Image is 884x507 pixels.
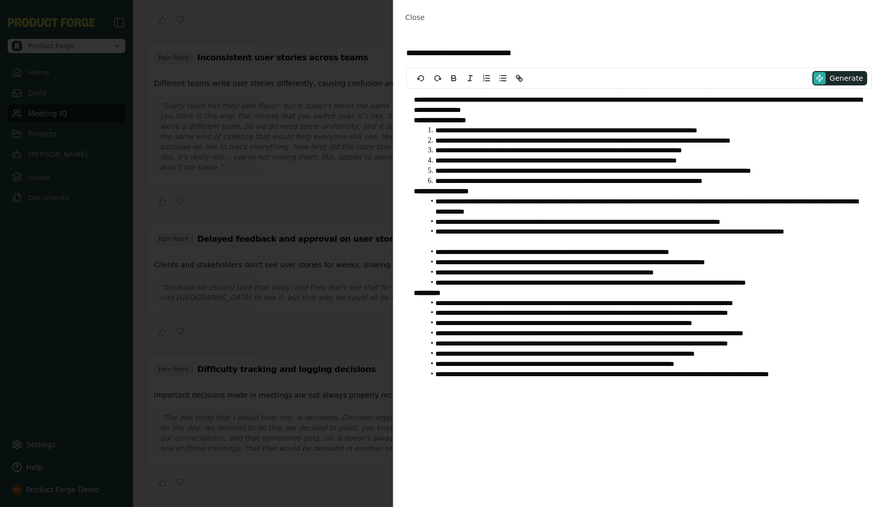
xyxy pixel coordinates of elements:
[447,72,461,84] button: Bold
[430,72,445,84] button: redo
[405,13,425,21] span: Close
[414,72,428,84] button: undo
[463,72,477,84] button: Italic
[830,73,863,83] span: Generate
[402,8,428,27] button: Close
[496,72,510,84] button: Bullet
[479,72,494,84] button: Ordered
[812,71,867,85] button: Generate
[512,72,526,84] button: Link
